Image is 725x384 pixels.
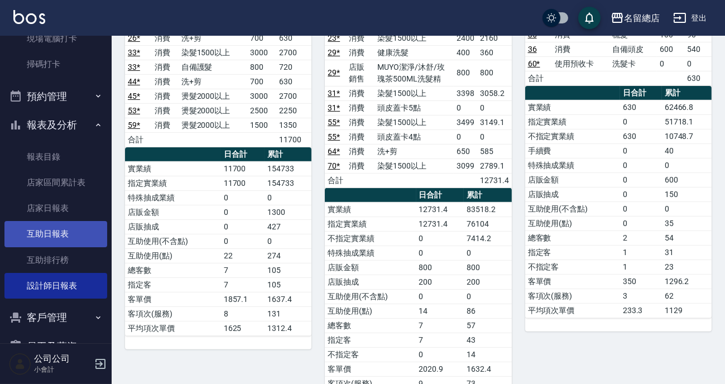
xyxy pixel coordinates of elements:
td: 2 [620,231,662,245]
td: 700 [247,31,277,45]
td: 店販抽成 [325,275,416,289]
td: 消費 [346,86,374,100]
td: 83518.2 [464,202,512,217]
td: 1300 [265,205,311,219]
td: 800 [454,60,477,86]
td: 指定實業績 [525,114,620,129]
td: 客項次(服務) [525,289,620,303]
td: 店販銷售 [346,60,374,86]
td: 1 [620,260,662,274]
td: 0 [662,158,712,172]
td: 0 [416,231,464,246]
td: 12731.4 [477,173,512,188]
td: 800 [247,60,277,74]
td: 14 [464,347,512,362]
td: 0 [477,129,512,144]
td: 7414.2 [464,231,512,246]
td: 指定客 [525,245,620,260]
td: 實業績 [125,161,221,176]
td: 3398 [454,86,477,100]
td: 消費 [346,31,374,45]
td: 不指定實業績 [325,231,416,246]
td: 客單價 [525,274,620,289]
button: 登出 [669,8,712,28]
td: 染髮1500以上 [374,86,454,100]
button: 員工及薪資 [4,332,107,361]
td: 指定實業績 [125,176,221,190]
td: 630 [620,100,662,114]
td: 62 [662,289,712,303]
table: a dense table [325,2,511,188]
td: 實業績 [325,202,416,217]
a: 店家區間累計表 [4,170,107,195]
td: 7 [416,318,464,333]
td: 使用預收卡 [553,56,610,71]
a: 互助排行榜 [4,247,107,273]
td: 自備頭皮 [609,42,657,56]
td: 消費 [152,60,179,74]
td: 手續費 [525,143,620,158]
td: 消費 [346,129,374,144]
td: 2400 [454,31,477,45]
button: 名留總店 [606,7,664,30]
td: 35 [662,216,712,231]
td: 1625 [221,321,265,335]
td: 總客數 [125,263,221,277]
a: 互助日報表 [4,221,107,247]
td: 0 [416,347,464,362]
td: 1 [620,245,662,260]
button: 報表及分析 [4,111,107,140]
td: 23 [662,260,712,274]
td: 1637.4 [265,292,311,306]
table: a dense table [125,2,311,147]
td: 11700 [221,161,265,176]
button: save [578,7,601,29]
th: 累計 [464,188,512,203]
td: 800 [464,260,512,275]
td: 12731.4 [416,202,464,217]
td: 實業績 [525,100,620,114]
td: 0 [620,172,662,187]
td: 3058.2 [477,86,512,100]
p: 小會計 [34,364,91,375]
td: 7 [221,277,265,292]
td: 40 [662,143,712,158]
a: 現場電腦打卡 [4,26,107,51]
td: 427 [265,219,311,234]
td: 平均項次單價 [125,321,221,335]
td: 消費 [346,45,374,60]
td: 200 [416,275,464,289]
td: 800 [416,260,464,275]
td: 不指定實業績 [525,129,620,143]
td: 消費 [152,103,179,118]
td: 互助使用(不含點) [125,234,221,248]
td: 3 [620,289,662,303]
td: 11700 [277,132,312,147]
th: 日合計 [416,188,464,203]
td: 消費 [152,31,179,45]
td: 0 [464,246,512,260]
td: 11700 [221,176,265,190]
td: 互助使用(不含點) [325,289,416,304]
td: 0 [620,187,662,201]
a: 掃碼打卡 [4,51,107,77]
td: 2700 [277,89,312,103]
td: 消費 [346,159,374,173]
a: 36 [528,45,537,54]
td: 630 [620,129,662,143]
td: 客項次(服務) [125,306,221,321]
td: 特殊抽成業績 [325,246,416,260]
td: 染髮1500以上 [374,31,454,45]
td: 洗+剪 [179,31,247,45]
td: 總客數 [525,231,620,245]
td: 店販金額 [525,172,620,187]
td: 22 [221,248,265,263]
td: 0 [620,143,662,158]
td: 31 [662,245,712,260]
td: 105 [265,277,311,292]
td: 600 [662,172,712,187]
h5: 公司公司 [34,353,91,364]
td: 0 [454,129,477,144]
td: 0 [454,100,477,115]
td: 0 [620,201,662,216]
